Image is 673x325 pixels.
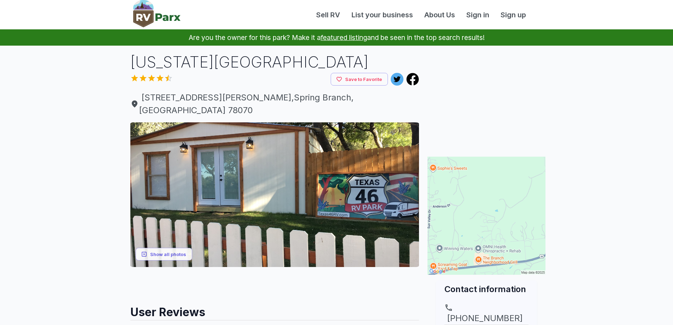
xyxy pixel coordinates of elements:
a: Sign up [495,10,532,20]
a: [STREET_ADDRESS][PERSON_NAME],Spring Branch,[GEOGRAPHIC_DATA] 78070 [130,91,419,117]
a: About Us [419,10,461,20]
span: [STREET_ADDRESS][PERSON_NAME] , Spring Branch , [GEOGRAPHIC_DATA] 78070 [130,91,419,117]
iframe: Advertisement [130,267,419,299]
a: Sell RV [311,10,346,20]
a: List your business [346,10,419,20]
button: Show all photos [136,248,192,261]
h2: Contact information [444,283,529,295]
a: featured listing [321,33,367,42]
button: Save to Favorite [331,73,388,86]
h1: [US_STATE][GEOGRAPHIC_DATA] [130,51,419,73]
a: Sign in [461,10,495,20]
img: AAcXr8pi6bt9edK6gI0T4O_FhLIPNizAjoOFi3i81Wxtu9FE0JefoCsPuq-bS0Z4Y2u5RYT8yTbUcPoSlGchRvmnAVhfQ0GKp... [130,122,419,267]
iframe: Advertisement [427,51,545,140]
h2: User Reviews [130,299,419,320]
img: Map for Texas 46 RV Park [427,157,545,275]
p: Are you the owner for this park? Make it a and be seen in the top search results! [8,29,665,46]
a: [PHONE_NUMBER] [444,303,529,325]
